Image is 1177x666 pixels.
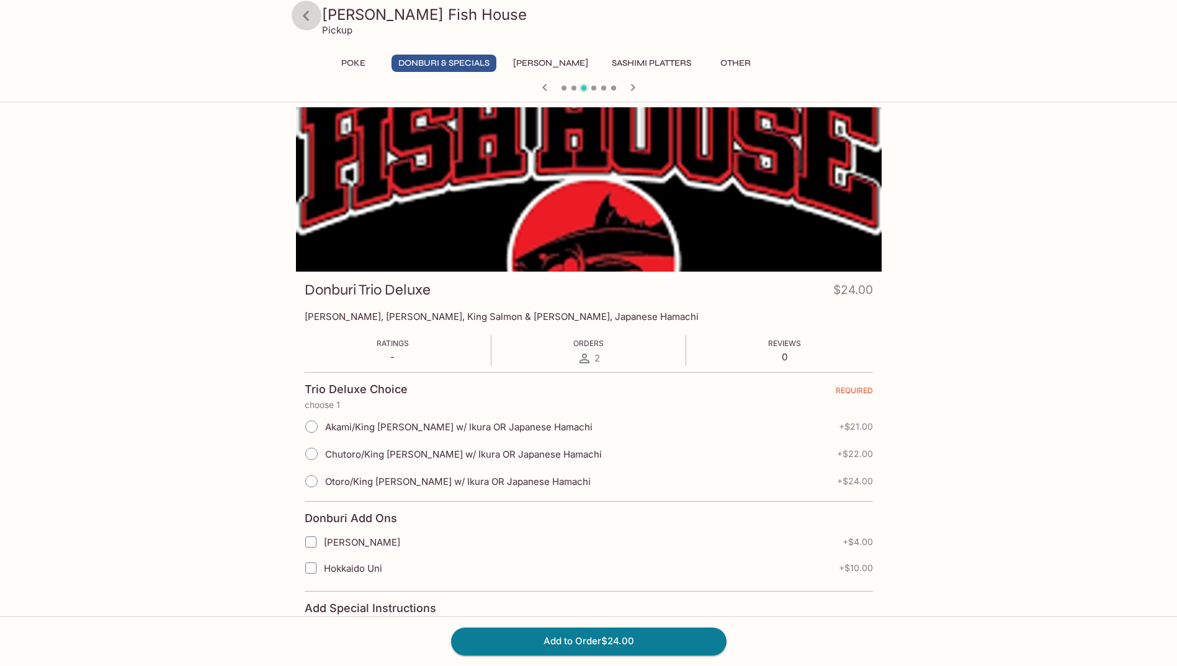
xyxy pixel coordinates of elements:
h3: Donburi Trio Deluxe [305,280,431,300]
span: Hokkaido Uni [324,562,382,574]
span: Ratings [377,339,409,348]
p: choose 1 [305,400,873,410]
span: + $24.00 [837,476,873,486]
h3: [PERSON_NAME] Fish House [322,5,877,24]
span: Reviews [768,339,801,348]
button: [PERSON_NAME] [506,55,595,72]
span: REQUIRED [836,386,873,400]
span: Otoro/King [PERSON_NAME] w/ Ikura OR Japanese Hamachi [325,476,591,487]
h4: Trio Deluxe Choice [305,383,408,396]
div: Donburi Trio Deluxe [296,107,882,272]
p: - [377,351,409,363]
p: [PERSON_NAME], [PERSON_NAME], King Salmon & [PERSON_NAME], Japanese Hamachi [305,311,873,322]
span: Akami/King [PERSON_NAME] w/ Ikura OR Japanese Hamachi [325,421,593,433]
span: + $21.00 [839,422,873,432]
h4: Add Special Instructions [305,602,873,615]
button: Poke [326,55,382,72]
h4: Donburi Add Ons [305,512,397,525]
span: Orders [573,339,604,348]
button: Add to Order$24.00 [451,628,727,655]
span: 2 [594,352,600,364]
button: Donburi & Specials [392,55,496,72]
span: + $22.00 [837,449,873,459]
p: 0 [768,351,801,363]
span: + $10.00 [839,563,873,573]
button: Sashimi Platters [605,55,698,72]
h4: $24.00 [833,280,873,304]
p: Pickup [322,24,352,36]
span: Chutoro/King [PERSON_NAME] w/ Ikura OR Japanese Hamachi [325,448,602,460]
button: Other [708,55,764,72]
span: + $4.00 [843,537,873,547]
span: [PERSON_NAME] [324,536,400,548]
